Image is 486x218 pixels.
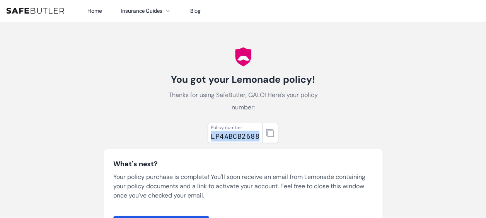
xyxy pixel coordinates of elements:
[157,73,330,86] h1: You got your Lemonade policy!
[87,7,102,14] a: Home
[113,158,373,169] h3: What's next?
[113,172,373,200] p: Your policy purchase is complete! You'll soon receive an email from Lemonade containing your poli...
[121,6,172,15] button: Insurance Guides
[157,89,330,114] p: Thanks for using SafeButler, GALO! Here's your policy number:
[211,131,259,141] div: LP4ABCB2688
[190,7,201,14] a: Blog
[6,8,64,14] img: SafeButler Text Logo
[211,124,259,131] div: Policy number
